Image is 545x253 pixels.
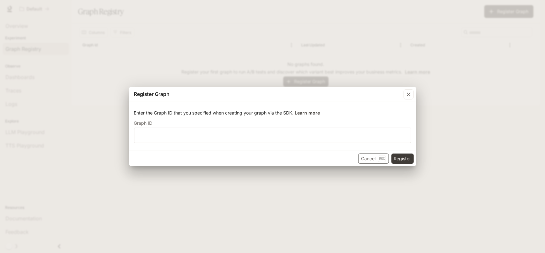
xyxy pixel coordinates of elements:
[134,121,153,125] p: Graph ID
[134,110,411,116] p: Enter the Graph ID that you specified when creating your graph via the SDK.
[134,90,170,98] p: Register Graph
[391,154,414,164] button: Register
[295,110,320,115] a: Learn more
[378,155,386,162] p: Esc
[358,154,389,164] button: CancelEsc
